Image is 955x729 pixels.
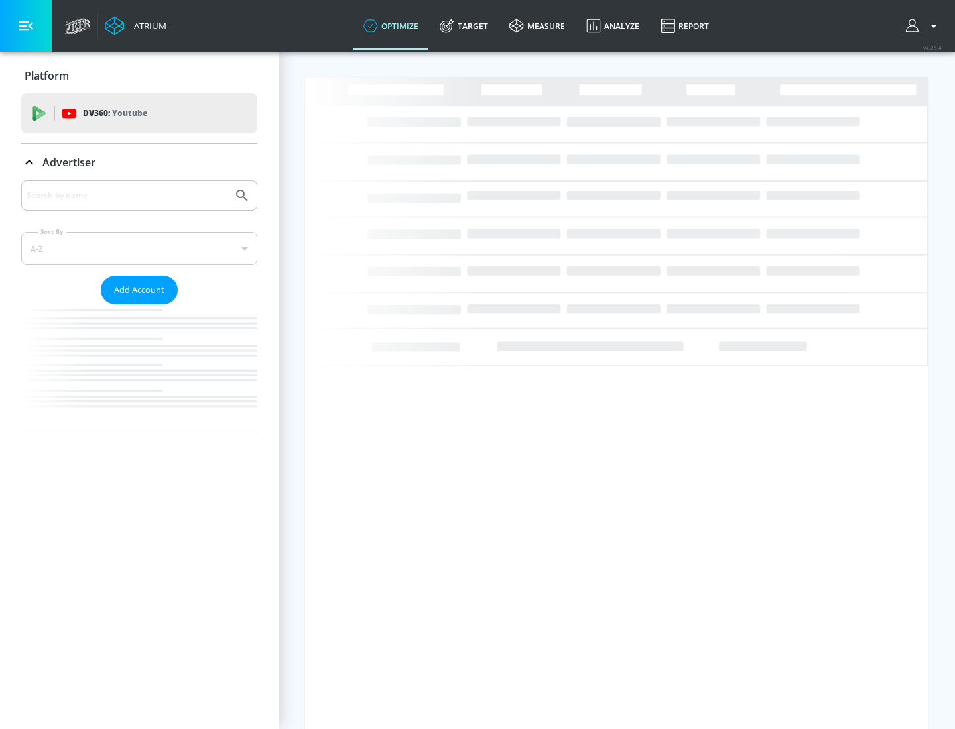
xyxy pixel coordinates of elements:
a: Target [429,2,499,50]
label: Sort By [38,227,66,236]
a: Analyze [576,2,650,50]
span: Add Account [114,282,164,298]
nav: list of Advertiser [21,304,257,433]
div: A-Z [21,232,257,265]
a: Report [650,2,720,50]
p: Advertiser [42,155,95,170]
p: Platform [25,68,69,83]
a: measure [499,2,576,50]
div: DV360: Youtube [21,93,257,133]
a: optimize [353,2,429,50]
p: Youtube [112,106,147,120]
div: Atrium [129,20,166,32]
div: Platform [21,57,257,94]
div: Advertiser [21,144,257,181]
p: DV360: [83,106,147,121]
div: Advertiser [21,180,257,433]
span: v 4.25.4 [923,44,942,51]
button: Add Account [101,276,178,304]
input: Search by name [27,187,227,204]
a: Atrium [105,16,166,36]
